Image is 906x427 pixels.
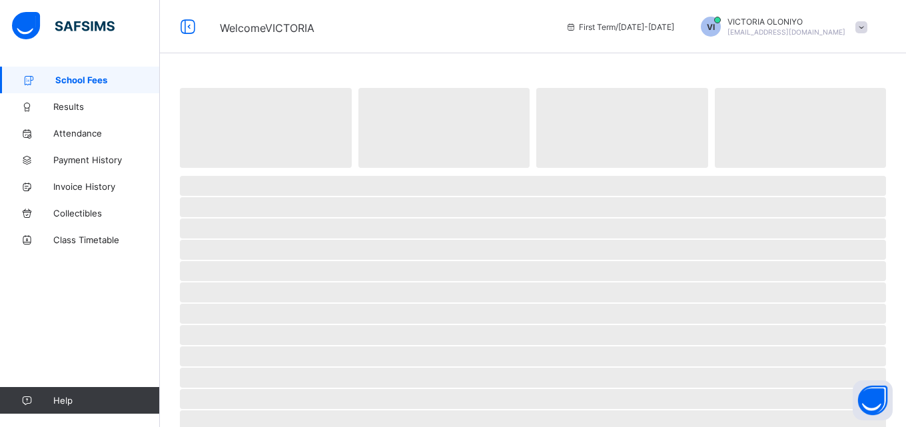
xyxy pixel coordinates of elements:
[180,240,886,260] span: ‌
[687,17,874,37] div: VICTORIAOLONIYO
[566,22,674,32] span: session/term information
[180,197,886,217] span: ‌
[853,380,893,420] button: Open asap
[55,75,160,85] span: School Fees
[180,176,886,196] span: ‌
[53,395,159,406] span: Help
[180,389,886,409] span: ‌
[53,128,160,139] span: Attendance
[536,88,708,168] span: ‌
[727,17,845,27] span: VICTORIA OLONIYO
[53,181,160,192] span: Invoice History
[358,88,530,168] span: ‌
[180,261,886,281] span: ‌
[715,88,887,168] span: ‌
[53,208,160,218] span: Collectibles
[180,304,886,324] span: ‌
[727,28,845,36] span: [EMAIL_ADDRESS][DOMAIN_NAME]
[12,12,115,40] img: safsims
[180,218,886,238] span: ‌
[53,155,160,165] span: Payment History
[53,234,160,245] span: Class Timetable
[220,21,314,35] span: Welcome VICTORIA
[180,346,886,366] span: ‌
[180,368,886,388] span: ‌
[180,88,352,168] span: ‌
[53,101,160,112] span: Results
[180,282,886,302] span: ‌
[707,22,715,32] span: VI
[180,325,886,345] span: ‌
